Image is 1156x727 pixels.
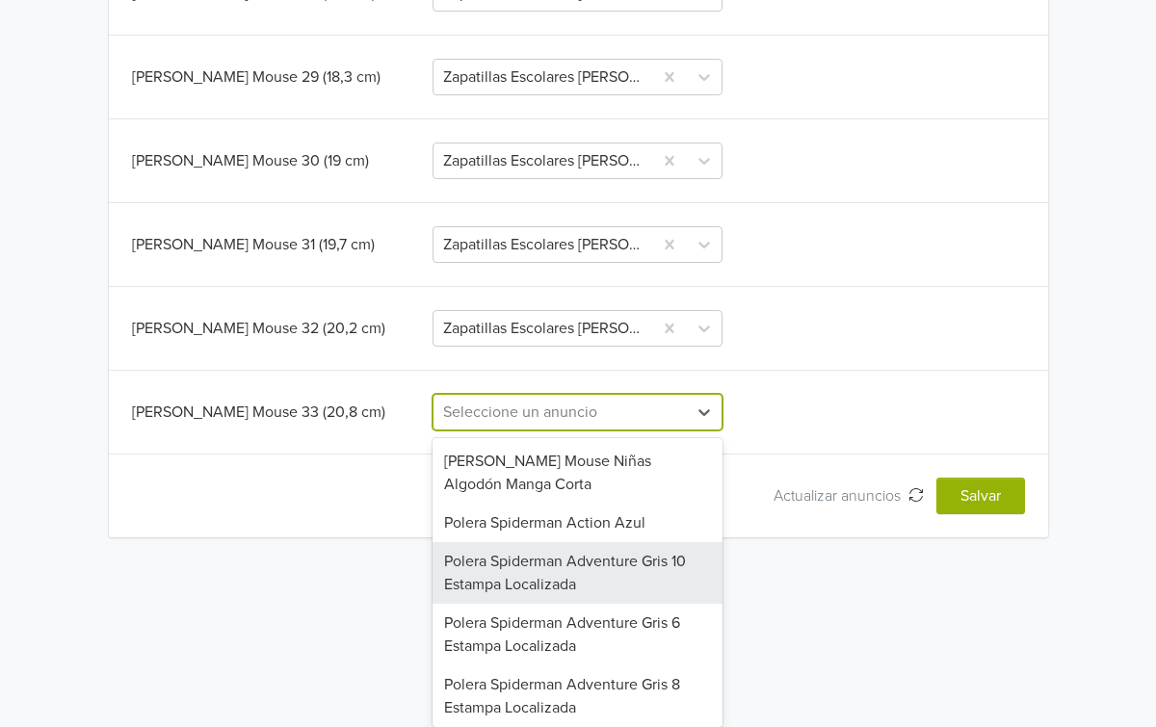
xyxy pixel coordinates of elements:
[761,478,936,514] button: Actualizar anuncios
[433,542,722,604] div: Polera Spiderman Adventure Gris 10 Estampa Localizada
[132,149,430,172] div: [PERSON_NAME] Mouse 30 (19 cm)
[132,317,430,340] div: [PERSON_NAME] Mouse 32 (20,2 cm)
[433,442,722,504] div: [PERSON_NAME] Mouse Niñas Algodón Manga Corta
[774,486,908,506] span: Actualizar anuncios
[132,65,430,89] div: [PERSON_NAME] Mouse 29 (18,3 cm)
[433,504,722,542] div: Polera Spiderman Action Azul
[936,478,1025,514] button: Salvar
[433,665,722,727] div: Polera Spiderman Adventure Gris 8 Estampa Localizada
[132,233,430,256] div: [PERSON_NAME] Mouse 31 (19,7 cm)
[433,604,722,665] div: Polera Spiderman Adventure Gris 6 Estampa Localizada
[132,401,430,424] div: [PERSON_NAME] Mouse 33 (20,8 cm)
